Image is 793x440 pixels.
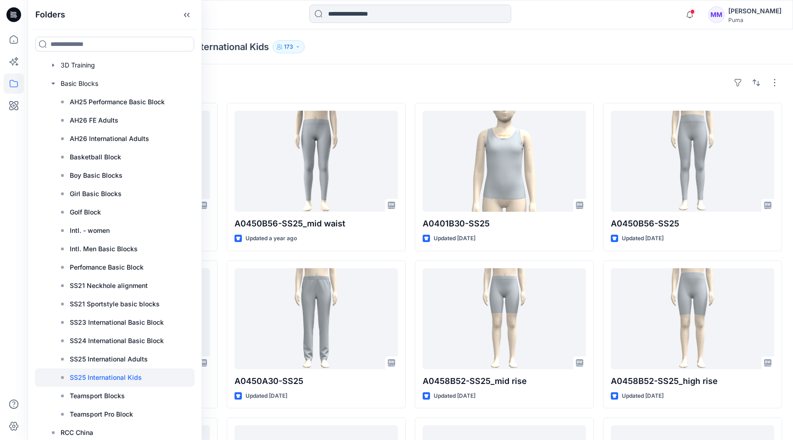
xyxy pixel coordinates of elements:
[70,409,133,420] p: Teamsport Pro Block
[235,375,398,388] p: A0450A30-SS25
[61,427,93,438] p: RCC China
[423,375,586,388] p: A0458B52-SS25_mid rise
[622,234,664,243] p: Updated [DATE]
[611,111,774,212] a: A0450B56-SS25
[235,111,398,212] a: A0450B56-SS25_mid waist
[235,217,398,230] p: A0450B56-SS25_mid waist
[70,243,138,254] p: Intl. Men Basic Blocks
[70,133,149,144] p: AH26 International Adults
[611,217,774,230] p: A0450B56-SS25
[434,234,475,243] p: Updated [DATE]
[70,225,110,236] p: Intl. - women
[423,217,586,230] p: A0401B30-SS25
[728,17,782,23] div: Puma
[70,390,125,401] p: Teamsport Blocks
[70,262,144,273] p: Perfomance Basic Block
[246,391,287,401] p: Updated [DATE]
[70,96,165,107] p: AH25 Performance Basic Block
[70,152,121,163] p: Basketball Block
[70,335,164,346] p: SS24 International Basic Block
[167,40,269,53] p: SS25 International Kids
[708,6,725,23] div: MM
[70,115,118,126] p: AH26 FE Adults
[235,268,398,369] a: A0450A30-SS25
[273,40,305,53] button: 173
[70,317,164,328] p: SS23 International Basic Block
[434,391,475,401] p: Updated [DATE]
[728,6,782,17] div: [PERSON_NAME]
[70,170,123,181] p: Boy Basic Blocks
[70,372,142,383] p: SS25 International Kids
[70,188,122,199] p: Girl Basic Blocks
[70,299,160,310] p: SS21 Sportstyle basic blocks
[423,268,586,369] a: A0458B52-SS25_mid rise
[284,42,293,52] p: 173
[622,391,664,401] p: Updated [DATE]
[246,234,297,243] p: Updated a year ago
[70,280,148,291] p: SS21 Neckhole alignment
[70,354,148,365] p: SS25 International Adults
[70,207,101,218] p: Golf Block
[423,111,586,212] a: A0401B30-SS25
[611,268,774,369] a: A0458B52-SS25_high rise
[611,375,774,388] p: A0458B52-SS25_high rise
